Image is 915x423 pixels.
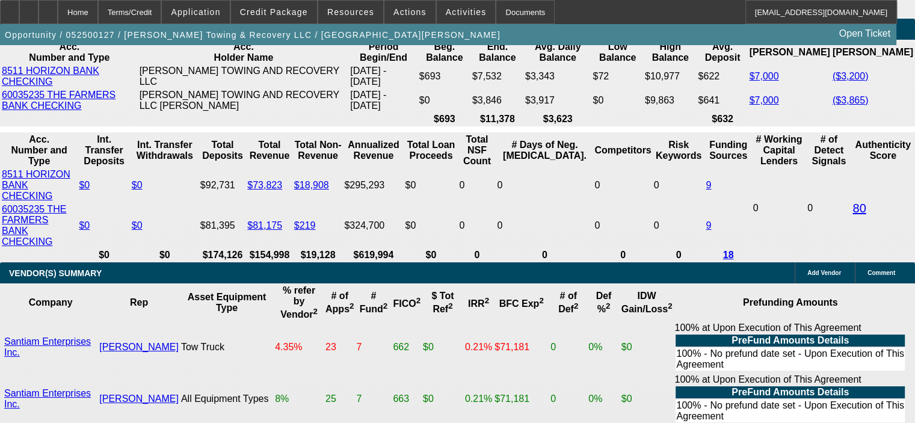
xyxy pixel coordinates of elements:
[697,113,747,125] th: $632
[594,134,652,167] th: Competitors
[807,168,851,248] td: 0
[574,301,578,310] sup: 2
[753,203,759,213] span: 0
[422,322,463,372] td: $0
[130,297,148,307] b: Rep
[78,249,129,261] th: $0
[78,134,129,167] th: Int. Transfer Deposits
[240,7,308,17] span: Credit Package
[350,41,417,64] th: Period Begin/End
[464,322,493,372] td: 0.21%
[200,134,245,167] th: Total Deposits
[807,270,841,276] span: Add Vendor
[496,168,593,202] td: 0
[9,268,102,278] span: VENDOR(S) SUMMARY
[139,89,349,112] td: [PERSON_NAME] TOWING AND RECOVERY LLC [PERSON_NAME]
[139,41,349,64] th: Acc. Holder Name
[404,203,457,248] td: $0
[2,169,70,201] a: 8511 HORIZON BANK CHECKING
[274,322,324,372] td: 4.35%
[350,65,417,88] td: [DATE] - [DATE]
[558,291,578,314] b: # of Def
[416,296,421,305] sup: 2
[867,270,895,276] span: Comment
[383,301,387,310] sup: 2
[833,71,869,81] a: ($3,200)
[231,1,317,23] button: Credit Package
[99,342,179,352] a: [PERSON_NAME]
[697,41,747,64] th: Avg. Deposit
[833,95,869,105] a: ($3,865)
[344,180,402,191] div: $295,293
[525,113,591,125] th: $3,623
[753,134,806,167] th: # Working Capital Lenders
[344,249,403,261] th: $619,994
[653,203,704,248] td: 0
[807,134,851,167] th: # of Detect Signals
[676,400,905,422] td: 100% - No prefund date set - Upon Execution of This Agreement
[99,394,179,404] a: [PERSON_NAME]
[131,249,199,261] th: $0
[132,180,143,190] a: $0
[644,89,697,112] td: $9,863
[588,322,619,372] td: 0%
[419,89,470,112] td: $0
[1,41,138,64] th: Acc. Number and Type
[592,65,643,88] td: $72
[496,249,593,261] th: 0
[723,250,734,260] a: 18
[550,322,587,372] td: 0
[294,134,343,167] th: Total Non-Revenue
[472,89,523,112] td: $3,846
[327,7,374,17] span: Resources
[247,220,282,230] a: $81,175
[446,7,487,17] span: Activities
[318,1,383,23] button: Resources
[706,180,711,190] a: 9
[539,296,543,305] sup: 2
[472,41,523,64] th: End. Balance
[496,203,593,248] td: 0
[458,249,495,261] th: 0
[644,41,697,64] th: High Balance
[705,134,751,167] th: Funding Sources
[247,134,292,167] th: Total Revenue
[832,41,914,64] th: [PERSON_NAME]
[200,203,245,248] td: $81,395
[596,291,612,314] b: Def %
[139,65,349,88] td: [PERSON_NAME] TOWING AND RECOVERY LLC
[732,387,849,397] b: PreFund Amounts Details
[2,90,116,111] a: 60035235 THE FARMERS BANK CHECKING
[392,322,421,372] td: 662
[494,322,549,372] td: $71,181
[697,65,747,88] td: $622
[653,249,704,261] th: 0
[706,220,711,230] a: 9
[448,301,452,310] sup: 2
[344,134,403,167] th: Annualized Revenue
[294,180,329,190] a: $18,908
[200,249,245,261] th: $174,126
[4,388,91,409] a: Santiam Enterprises Inc.
[749,71,778,81] a: $7,000
[2,66,99,87] a: 8511 HORIZON BANK CHECKING
[458,134,495,167] th: Sum of the Total NSF Count and Total Overdraft Fee Count from Ocrolus
[29,297,73,307] b: Company
[732,335,849,345] b: PreFund Amounts Details
[592,41,643,64] th: Low Balance
[472,113,523,125] th: $11,378
[419,41,470,64] th: Beg. Balance
[4,336,91,357] a: Santiam Enterprises Inc.
[594,203,652,248] td: 0
[431,291,454,314] b: $ Tot Ref
[653,168,704,202] td: 0
[200,168,245,202] td: $92,731
[496,134,593,167] th: # Days of Neg. [MEDICAL_DATA].
[852,134,914,167] th: Authenticity Score
[162,1,229,23] button: Application
[748,41,830,64] th: [PERSON_NAME]
[674,323,906,372] div: 100% at Upon Execution of This Agreement
[344,220,402,231] div: $324,700
[325,322,354,372] td: 23
[5,30,501,40] span: Opportunity / 052500127 / [PERSON_NAME] Towing & Recovery LLC / [GEOGRAPHIC_DATA][PERSON_NAME]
